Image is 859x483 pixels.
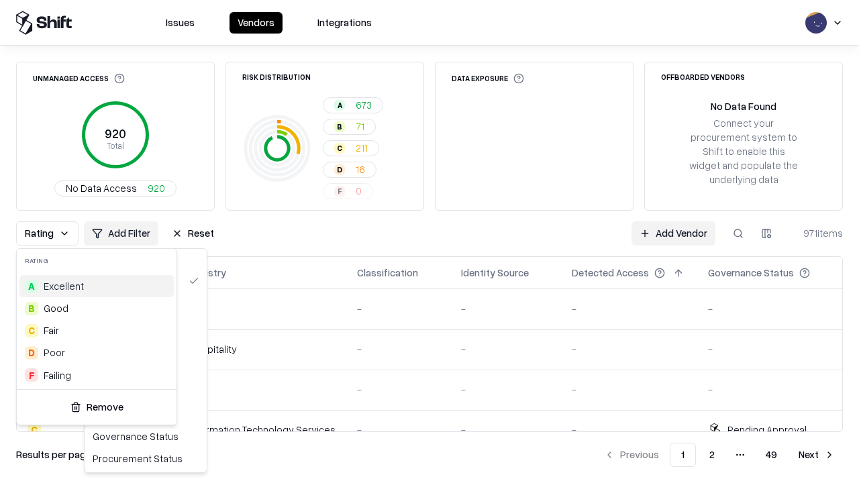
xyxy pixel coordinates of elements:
div: C [25,324,38,337]
div: Governance Status [87,425,204,447]
span: Excellent [44,279,84,293]
div: Rating [17,249,176,272]
div: Poor [44,345,65,360]
div: F [25,368,38,382]
div: B [25,302,38,315]
button: Remove [22,395,171,419]
div: Suggestions [17,272,176,389]
span: Fair [44,323,59,337]
span: Good [44,301,68,315]
div: A [25,280,38,293]
div: Procurement Status [87,447,204,470]
div: Failing [44,368,71,382]
div: D [25,346,38,360]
